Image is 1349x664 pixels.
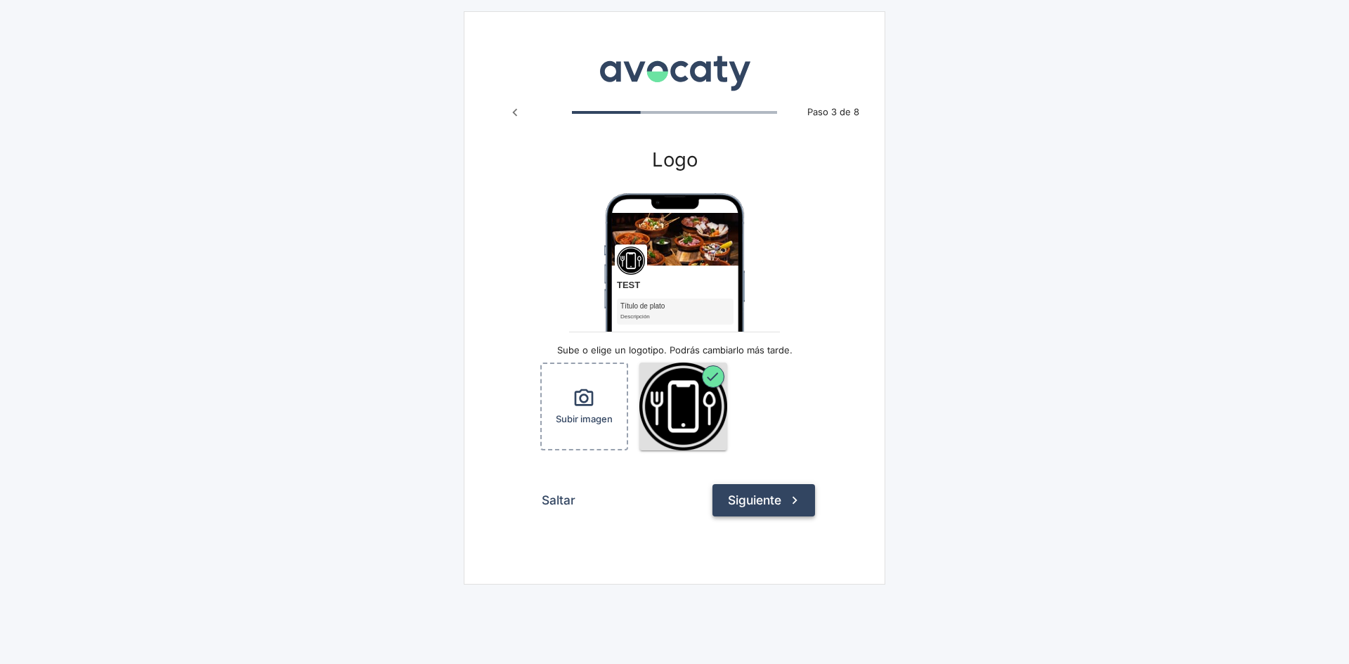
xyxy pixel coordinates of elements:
p: Sube o elige un logotipo. Podrás cambiarlo más tarde. [534,344,815,357]
span: Subir imagen [556,412,613,426]
img: Avocaty [596,45,754,93]
img: Marco de teléfono [604,193,745,479]
h3: Logo [534,148,815,171]
button: Paso anterior [502,99,528,126]
span: Paso 3 de 8 [800,105,868,119]
img: tenedor, cuchillo y teléfono móvil [639,363,727,450]
button: Subir imagen [540,363,628,450]
span: Seleccionado [702,365,724,388]
div: Vista previa [604,193,745,332]
button: Saltar [534,484,583,516]
button: Siguiente [712,484,815,516]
